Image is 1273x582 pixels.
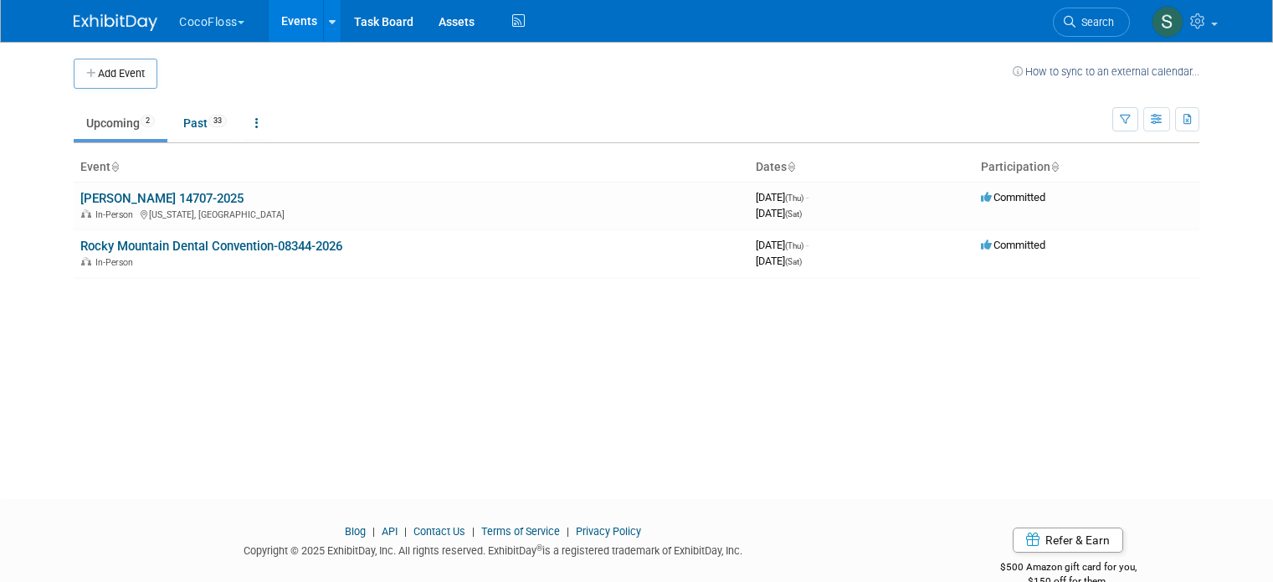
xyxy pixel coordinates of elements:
a: How to sync to an external calendar... [1013,65,1199,78]
a: Past33 [171,107,239,139]
span: Search [1075,16,1114,28]
a: Rocky Mountain Dental Convention-08344-2026 [80,239,342,254]
span: Committed [981,239,1045,251]
a: [PERSON_NAME] 14707-2025 [80,191,244,206]
a: Blog [345,525,366,538]
a: Privacy Policy [576,525,641,538]
span: [DATE] [756,191,808,203]
span: 2 [141,115,155,127]
a: Refer & Earn [1013,528,1123,553]
a: Terms of Service [481,525,560,538]
div: [US_STATE], [GEOGRAPHIC_DATA] [80,207,742,220]
span: [DATE] [756,239,808,251]
span: | [400,525,411,538]
span: (Sat) [785,257,802,266]
span: - [806,239,808,251]
span: (Thu) [785,193,803,203]
span: | [562,525,573,538]
span: | [468,525,479,538]
span: [DATE] [756,255,802,267]
span: - [806,191,808,203]
span: Committed [981,191,1045,203]
img: Samantha Meyers [1152,6,1183,38]
span: In-Person [95,209,138,220]
img: ExhibitDay [74,14,157,31]
th: Event [74,153,749,182]
th: Dates [749,153,974,182]
a: Sort by Participation Type [1050,160,1059,173]
span: | [368,525,379,538]
a: Upcoming2 [74,107,167,139]
a: Sort by Start Date [787,160,795,173]
span: [DATE] [756,207,802,219]
a: Search [1053,8,1130,37]
th: Participation [974,153,1199,182]
img: In-Person Event [81,209,91,218]
span: In-Person [95,257,138,268]
button: Add Event [74,59,157,89]
img: In-Person Event [81,257,91,265]
a: Sort by Event Name [110,160,119,173]
div: Copyright © 2025 ExhibitDay, Inc. All rights reserved. ExhibitDay is a registered trademark of Ex... [74,539,911,559]
a: API [382,525,398,538]
span: (Sat) [785,209,802,219]
a: Contact Us [413,525,465,538]
span: 33 [208,115,227,127]
span: (Thu) [785,241,803,250]
sup: ® [536,543,542,553]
